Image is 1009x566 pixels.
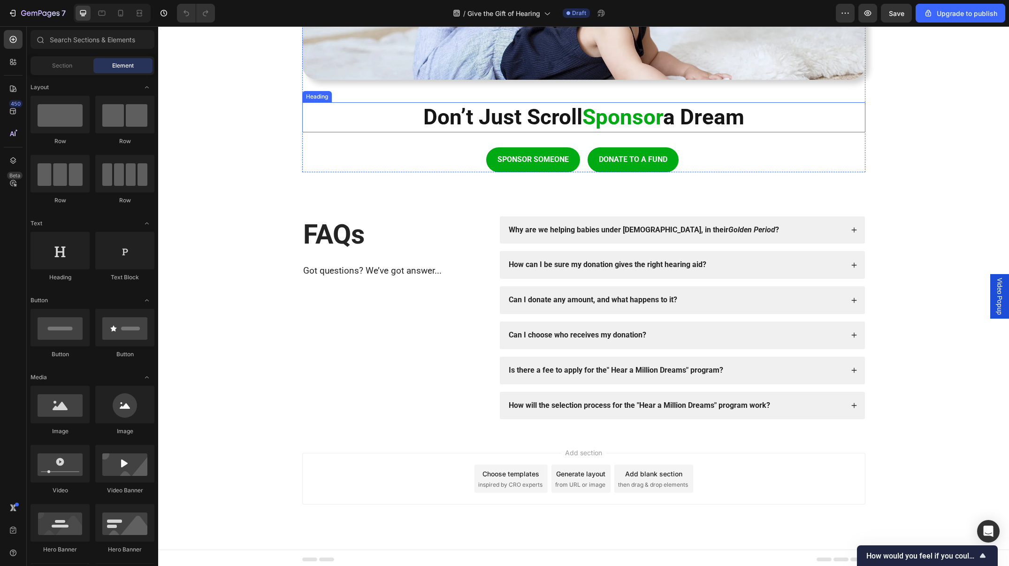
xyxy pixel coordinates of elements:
[617,199,621,208] strong: ?
[31,350,90,359] div: Button
[351,234,548,243] strong: How can I be sure my donation gives the right hearing aid?
[570,199,617,208] strong: Golden Period
[866,550,988,561] button: Show survey - How would you feel if you could no longer use GemPages?
[837,252,846,289] span: Video Popup
[31,219,42,228] span: Text
[889,9,904,17] span: Save
[398,443,447,452] div: Generate layout
[31,545,90,554] div: Hero Banner
[31,296,48,305] span: Button
[158,26,1009,566] iframe: Design area
[112,61,134,70] span: Element
[351,199,570,208] strong: Why are we helping babies under [DEMOGRAPHIC_DATA], in their
[339,127,411,140] p: SPONSOR SOMEONE
[145,239,326,251] p: Got questions? We’ve got answer...
[139,370,154,385] span: Toggle open
[403,421,448,431] span: Add section
[144,76,707,106] h2: Don’t Just Scroll a Dream
[429,121,520,146] button: <p>DONATE TO A FUND</p>
[351,375,612,383] strong: How will the selection process for the "Hear a Million Dreams" program work?
[139,80,154,95] span: Toggle open
[31,427,90,436] div: Image
[397,454,447,463] span: from URL or image
[866,551,977,560] span: How would you feel if you could no longer use GemPages?
[31,137,90,145] div: Row
[324,443,381,452] div: Choose templates
[4,4,70,23] button: 7
[441,127,509,140] p: DONATE TO A FUND
[95,427,154,436] div: Image
[31,373,47,382] span: Media
[139,293,154,308] span: Toggle open
[31,196,90,205] div: Row
[95,273,154,282] div: Text Block
[31,83,49,92] span: Layout
[328,121,422,146] button: <p>SPONSOR SOMEONE</p>
[31,30,154,49] input: Search Sections & Elements
[31,486,90,495] div: Video
[460,454,530,463] span: then drag & drop elements
[881,4,912,23] button: Save
[7,172,23,179] div: Beta
[977,520,1000,543] div: Open Intercom Messenger
[139,216,154,231] span: Toggle open
[146,66,172,75] div: Heading
[351,269,519,278] strong: Can I donate any amount, and what happens to it?
[177,4,215,23] div: Undo/Redo
[95,545,154,554] div: Hero Banner
[9,100,23,107] div: 450
[424,78,505,103] span: Sponsor
[61,8,66,19] p: 7
[95,350,154,359] div: Button
[95,486,154,495] div: Video Banner
[351,339,565,348] strong: Is there a fee to apply for the" Hear a Million Dreams" program?
[52,61,72,70] span: Section
[95,137,154,145] div: Row
[144,190,327,227] h2: FAQs
[572,9,586,17] span: Draft
[351,304,488,313] strong: Can I choose who receives my donation?
[916,4,1005,23] button: Upgrade to publish
[467,8,540,18] span: Give the Gift of Hearing
[467,443,524,452] div: Add blank section
[320,454,384,463] span: inspired by CRO experts
[463,8,466,18] span: /
[31,273,90,282] div: Heading
[95,196,154,205] div: Row
[924,8,997,18] div: Upgrade to publish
